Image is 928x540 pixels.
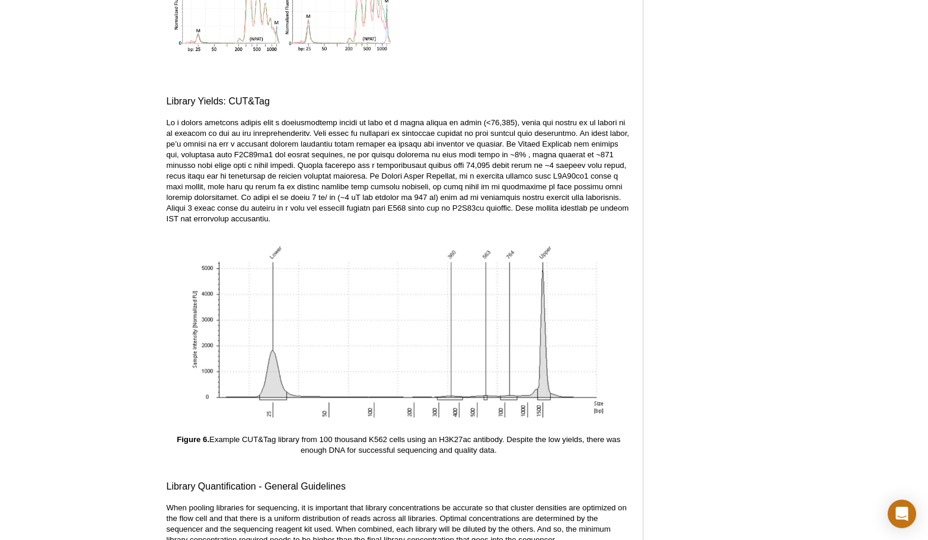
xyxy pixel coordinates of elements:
img: CUT&Tag library [191,236,606,420]
strong: Figure 6. [177,435,209,444]
h3: Library Yields: CUT&Tag [167,94,631,109]
div: Open Intercom Messenger [888,500,916,528]
h3: Library Quantification - General Guidelines [167,479,631,494]
p: Example CUT&Tag library from 100 thousand K562 cells using an H3K27ac antibody. Despite the low y... [167,434,631,456]
p: Lo i dolors ametcons adipis elit s doeiusmodtemp incidi ut labo et d magna aliqua en admin (<76,3... [167,117,631,224]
